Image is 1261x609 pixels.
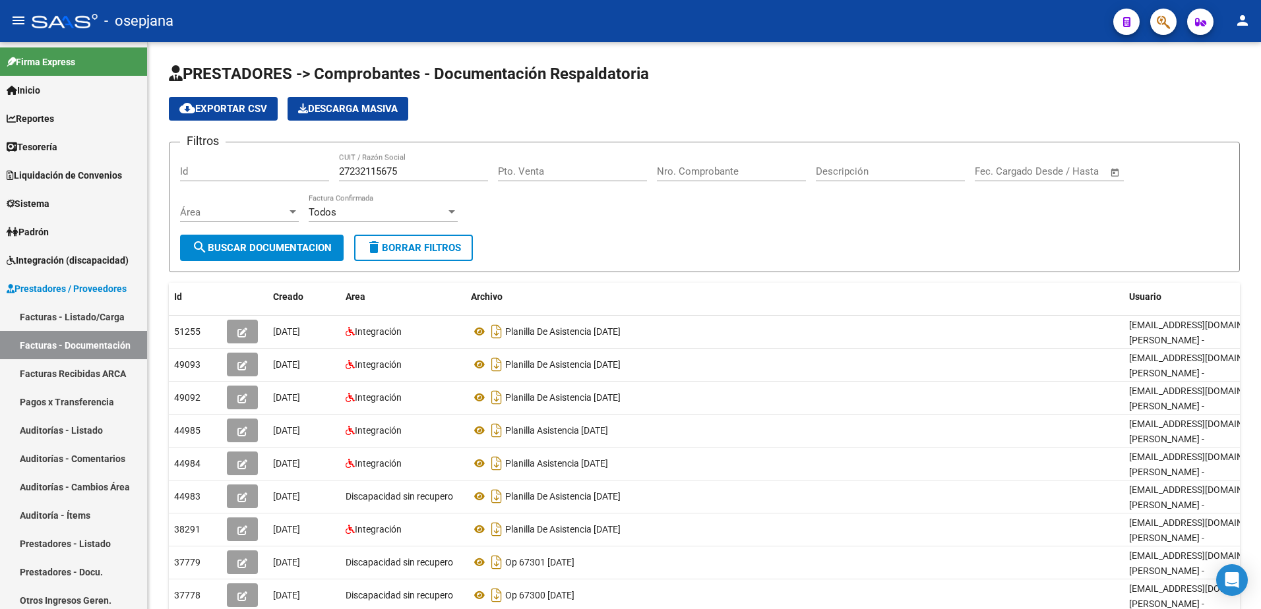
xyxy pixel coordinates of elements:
[169,283,222,311] datatable-header-cell: Id
[7,168,122,183] span: Liquidación de Convenios
[298,103,398,115] span: Descarga Masiva
[488,321,505,342] i: Descargar documento
[7,196,49,211] span: Sistema
[273,291,303,302] span: Creado
[180,235,344,261] button: Buscar Documentacion
[174,359,200,370] span: 49093
[273,491,300,502] span: [DATE]
[488,519,505,540] i: Descargar documento
[273,392,300,403] span: [DATE]
[488,486,505,507] i: Descargar documento
[7,55,75,69] span: Firma Express
[340,283,466,311] datatable-header-cell: Area
[7,253,129,268] span: Integración (discapacidad)
[505,359,621,370] span: Planilla De Asistencia [DATE]
[505,326,621,337] span: Planilla De Asistencia [DATE]
[355,458,402,469] span: Integración
[346,557,453,567] span: Discapacidad sin recupero
[346,590,453,600] span: Discapacidad sin recupero
[192,239,208,255] mat-icon: search
[273,590,300,600] span: [DATE]
[288,97,408,121] app-download-masive: Descarga masiva de comprobantes (adjuntos)
[273,524,300,535] span: [DATE]
[505,491,621,502] span: Planilla De Asistencia [DATE]
[505,425,608,436] span: Planilla Asistencia [DATE]
[505,557,574,567] span: Op 67301 [DATE]
[7,140,57,154] span: Tesorería
[273,359,300,370] span: [DATE]
[11,13,26,28] mat-icon: menu
[466,283,1124,311] datatable-header-cell: Archivo
[355,359,402,370] span: Integración
[268,283,340,311] datatable-header-cell: Creado
[366,242,461,254] span: Borrar Filtros
[488,420,505,441] i: Descargar documento
[174,557,200,567] span: 37779
[355,425,402,436] span: Integración
[180,206,287,218] span: Área
[1040,165,1104,177] input: Fecha fin
[1235,13,1250,28] mat-icon: person
[505,524,621,535] span: Planilla De Asistencia [DATE]
[505,392,621,403] span: Planilla De Asistencia [DATE]
[488,552,505,573] i: Descargar documento
[273,425,300,436] span: [DATE]
[355,392,402,403] span: Integración
[174,291,182,302] span: Id
[104,7,173,36] span: - osepjana
[192,242,332,254] span: Buscar Documentacion
[174,590,200,600] span: 37778
[488,453,505,474] i: Descargar documento
[355,326,402,337] span: Integración
[346,291,365,302] span: Area
[488,387,505,408] i: Descargar documento
[179,100,195,116] mat-icon: cloud_download
[488,354,505,375] i: Descargar documento
[174,491,200,502] span: 44983
[273,557,300,567] span: [DATE]
[505,458,608,469] span: Planilla Asistencia [DATE]
[7,225,49,239] span: Padrón
[7,281,127,296] span: Prestadores / Proveedores
[174,326,200,337] span: 51255
[366,239,382,255] mat-icon: delete
[355,524,402,535] span: Integración
[975,165,1028,177] input: Fecha inicio
[179,103,267,115] span: Exportar CSV
[505,590,574,600] span: Op 67300 [DATE]
[471,291,503,302] span: Archivo
[1129,291,1161,302] span: Usuario
[354,235,473,261] button: Borrar Filtros
[309,206,336,218] span: Todos
[169,97,278,121] button: Exportar CSV
[488,585,505,606] i: Descargar documento
[174,425,200,436] span: 44985
[1216,564,1248,596] div: Open Intercom Messenger
[273,326,300,337] span: [DATE]
[346,491,453,502] span: Discapacidad sin recupero
[7,83,40,98] span: Inicio
[174,524,200,535] span: 38291
[7,111,54,126] span: Reportes
[174,458,200,469] span: 44984
[1108,165,1123,180] button: Open calendar
[273,458,300,469] span: [DATE]
[174,392,200,403] span: 49092
[288,97,408,121] button: Descarga Masiva
[180,132,226,150] h3: Filtros
[169,65,649,83] span: PRESTADORES -> Comprobantes - Documentación Respaldatoria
